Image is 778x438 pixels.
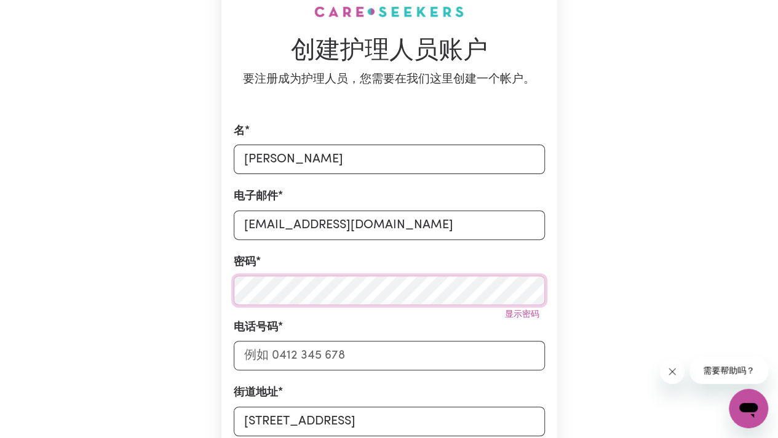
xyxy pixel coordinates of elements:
[505,310,539,319] font: 显示密码
[689,357,768,384] iframe: 来自公司的消息
[729,389,768,428] iframe: 启动消息传送窗口的按钮
[499,305,545,324] button: 显示密码
[234,191,278,202] font: 电子邮件
[234,126,245,137] font: 名
[234,341,545,370] input: 例如 0412 345 678
[234,145,545,174] input: 例如丹妮拉
[234,388,278,398] font: 街道地址
[243,74,535,86] font: 要注册成为护理人员，您需要在我们这里创建一个帐户。
[234,210,545,240] input: 例如 daniela.d88@gmail.com
[234,407,545,436] input: 例如维多利亚街 221B 号
[234,322,278,333] font: 电话号码
[660,359,685,384] iframe: 关闭消息
[291,39,488,64] font: 创建护理人员账户
[234,257,256,268] font: 密码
